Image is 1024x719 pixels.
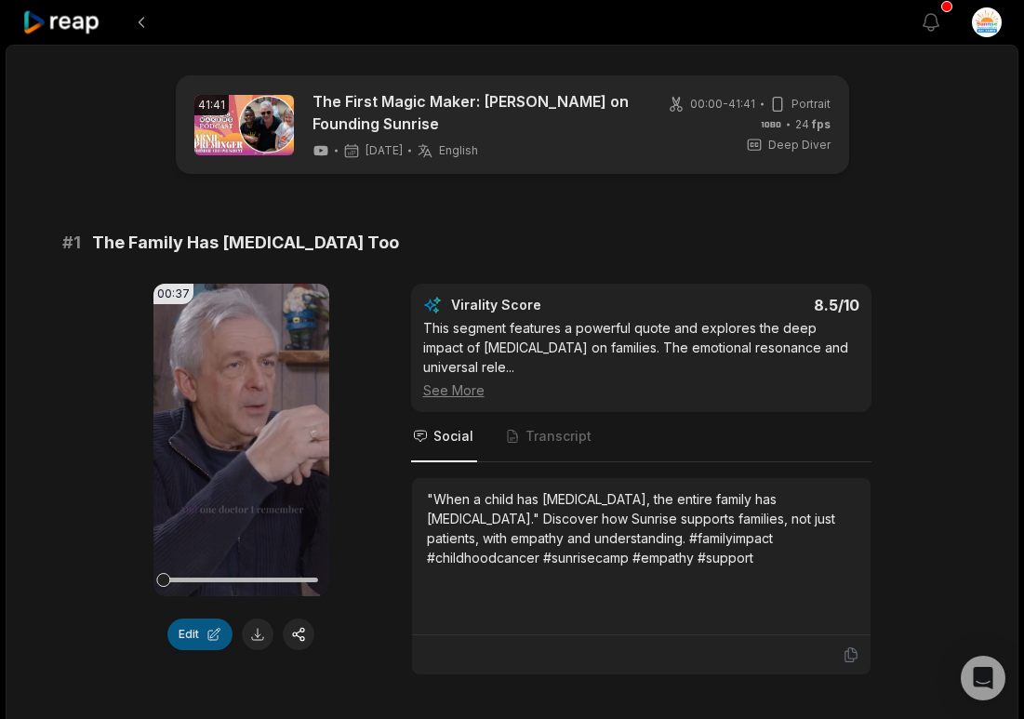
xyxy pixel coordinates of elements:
[812,117,831,131] span: fps
[423,380,859,400] div: See More
[768,137,831,153] span: Deep Diver
[439,143,478,158] span: English
[433,427,473,446] span: Social
[525,427,592,446] span: Transcript
[791,96,831,113] span: Portrait
[423,318,859,400] div: This segment features a powerful quote and explores the deep impact of [MEDICAL_DATA] on families...
[92,230,399,256] span: The Family Has [MEDICAL_DATA] Too
[62,230,81,256] span: # 1
[366,143,403,158] span: [DATE]
[153,284,329,596] video: Your browser does not support mp4 format.
[690,96,755,113] span: 00:00 - 41:41
[961,656,1005,700] div: Open Intercom Messenger
[313,90,633,135] a: The First Magic Maker: [PERSON_NAME] on Founding Sunrise
[167,619,233,650] button: Edit
[795,116,831,133] span: 24
[659,296,859,314] div: 8.5 /10
[411,412,871,462] nav: Tabs
[427,489,856,567] div: "When a child has [MEDICAL_DATA], the entire family has [MEDICAL_DATA]." Discover how Sunrise sup...
[451,296,651,314] div: Virality Score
